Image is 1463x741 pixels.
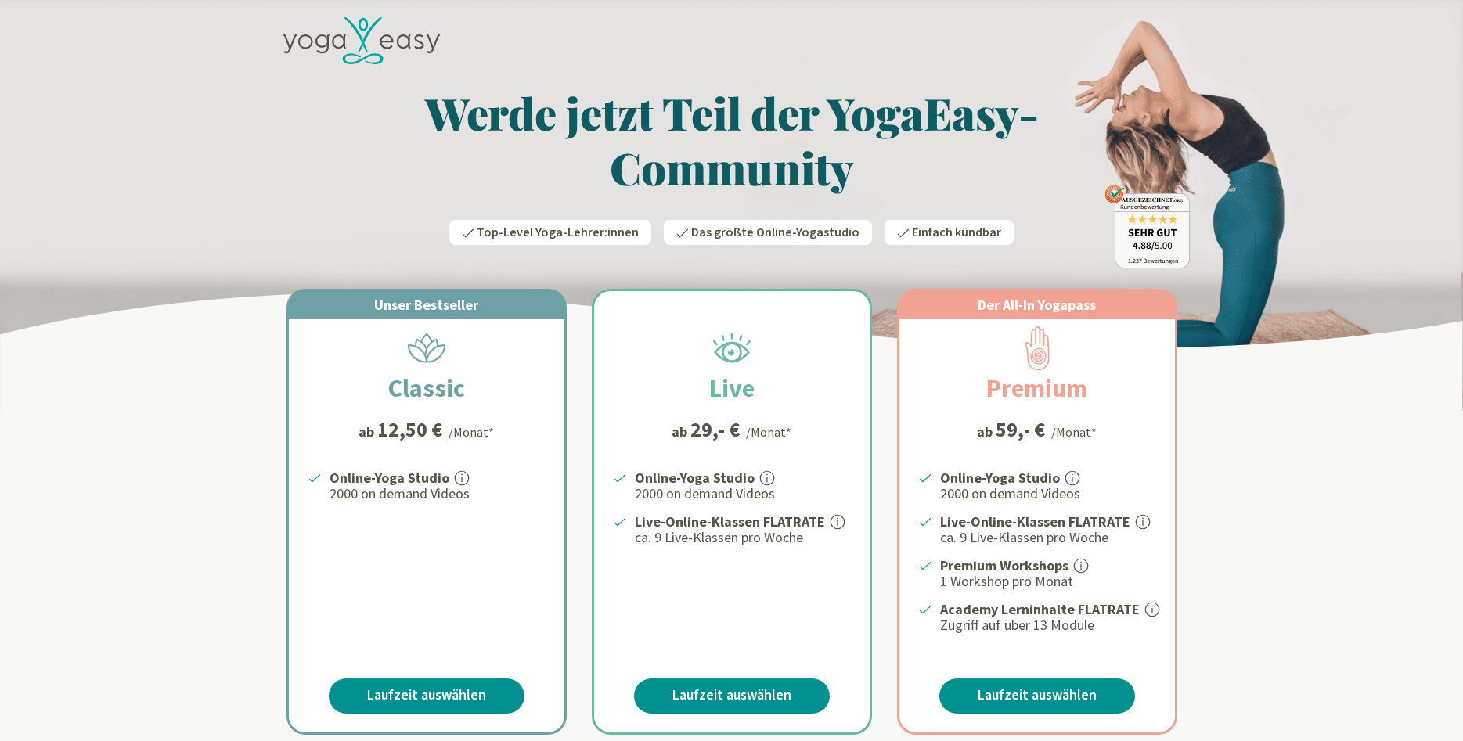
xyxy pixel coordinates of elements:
a: Laufzeit auswählen [634,678,830,714]
a: Laufzeit auswählen [939,678,1135,714]
span: Das größte Online-Yogastudio [691,224,859,241]
p: 1 Workshop pro Monat [940,572,1156,591]
strong: Online-Yoga Studio [330,469,449,487]
span: Top-Level Yoga-Lehrer:innen [477,224,639,241]
p: 2000 on demand Videos [330,484,546,503]
h2: Premium [949,369,1125,407]
strong: Online-Yoga Studio [635,469,755,487]
h2: Live [672,369,792,407]
p: 2000 on demand Videos [940,484,1156,503]
span: Einfach kündbar [912,224,1001,241]
div: /Monat* [449,423,494,441]
div: 59,- € [996,419,1045,440]
div: /Monat* [1051,423,1097,441]
strong: Online-Yoga Studio [940,469,1060,487]
p: ca. 9 Live-Klassen pro Woche [635,528,851,547]
p: 2000 on demand Videos [635,484,851,503]
h2: Classic [351,369,503,407]
strong: Live-Online-Klassen FLATRATE [635,513,825,531]
img: ausgezeichnet_badge.png [1104,185,1190,268]
span: ab [977,421,996,442]
strong: Premium Workshops [940,556,1068,574]
strong: Academy Lerninhalte FLATRATE [940,600,1140,618]
span: ab [359,421,377,442]
p: Zugriff auf über 13 Module [940,616,1156,635]
div: 12,50 € [377,419,442,440]
span: Der All-In Yogapass [978,296,1096,314]
span: ab [672,421,690,442]
div: 29,- € [690,419,740,440]
a: Laufzeit auswählen [329,678,524,714]
strong: Live-Online-Klassen FLATRATE [940,513,1130,531]
p: ca. 9 Live-Klassen pro Woche [940,528,1156,547]
div: /Monat* [746,423,791,441]
span: Unser Bestseller [374,296,478,314]
h1: Werde jetzt Teil der YogaEasy-Community [274,85,1190,195]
